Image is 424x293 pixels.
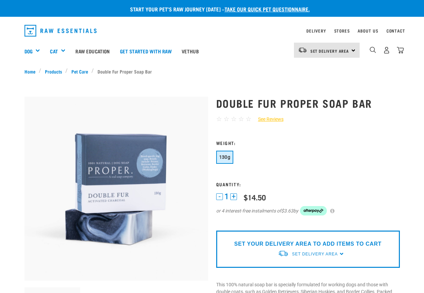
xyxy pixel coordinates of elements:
[50,47,58,55] a: Cat
[244,193,266,201] div: $14.50
[216,206,400,215] div: or 4 interest-free instalments of by
[115,38,177,64] a: Get started with Raw
[24,68,39,75] a: Home
[278,250,289,257] img: van-moving.png
[358,30,378,32] a: About Us
[216,193,223,200] button: -
[225,193,229,200] span: 1
[230,193,237,200] button: +
[41,68,65,75] a: Products
[225,7,310,10] a: take our quick pet questionnaire.
[216,151,234,164] button: 130g
[216,140,400,145] h3: Weight:
[24,47,33,55] a: Dog
[334,30,350,32] a: Stores
[281,207,293,214] span: $3.63
[68,68,92,75] a: Pet Care
[224,115,229,123] span: ☆
[310,50,349,52] span: Set Delivery Area
[24,25,97,37] img: Raw Essentials Logo
[383,47,390,54] img: user.png
[298,47,307,53] img: van-moving.png
[234,240,381,248] p: SET YOUR DELIVERY AREA TO ADD ITEMS TO CART
[370,47,376,53] img: home-icon-1@2x.png
[292,252,338,256] span: Set Delivery Area
[397,47,404,54] img: home-icon@2x.png
[24,97,208,281] img: Double fur soap
[216,97,400,109] h1: Double Fur Proper Soap Bar
[238,115,244,123] span: ☆
[231,115,237,123] span: ☆
[386,30,405,32] a: Contact
[216,182,400,187] h3: Quantity:
[216,115,222,123] span: ☆
[251,116,284,123] a: See Reviews
[246,115,251,123] span: ☆
[219,154,231,160] span: 130g
[70,38,115,64] a: Raw Education
[300,206,327,215] img: Afterpay
[177,38,204,64] a: Vethub
[306,30,326,32] a: Delivery
[24,68,400,75] nav: breadcrumbs
[19,22,405,39] nav: dropdown navigation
